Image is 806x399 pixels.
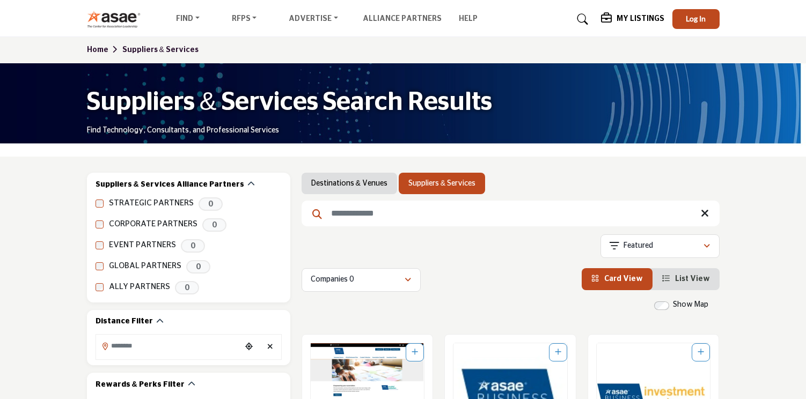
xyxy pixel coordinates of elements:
a: Add To List [555,349,561,356]
a: Help [459,15,478,23]
span: Log In [686,14,706,23]
input: CORPORATE PARTNERS checkbox [96,220,104,228]
span: 0 [175,281,199,294]
span: 0 [202,218,226,232]
button: Companies 0 [302,268,421,292]
p: Find Technology, Consultants, and Professional Services [87,125,279,136]
a: Search [567,11,595,28]
a: Add To List [698,349,704,356]
p: Featured [624,241,653,252]
label: EVENT PARTNERS [109,239,176,252]
input: ALLY PARTNERS checkbox [96,283,104,291]
input: Search Location [96,336,241,357]
span: 0 [199,197,223,211]
label: Show Map [673,299,708,311]
li: Card View [582,268,653,290]
span: 0 [186,260,210,274]
label: ALLY PARTNERS [109,281,170,293]
a: Alliance Partners [363,15,442,23]
button: Log In [672,9,720,29]
label: CORPORATE PARTNERS [109,218,197,231]
div: My Listings [601,13,664,26]
a: Find [168,12,207,27]
h1: Suppliers & Services Search Results [87,86,492,119]
input: STRATEGIC PARTNERS checkbox [96,199,104,208]
a: Suppliers & Services [408,178,475,189]
a: Home [87,46,122,54]
p: Companies 0 [311,275,354,285]
a: View List [662,275,710,283]
h2: Rewards & Perks Filter [96,380,185,390]
input: EVENT PARTNERS checkbox [96,241,104,249]
div: Choose your current location [241,336,257,359]
input: Search Keyword [302,201,720,226]
span: List View [675,275,710,283]
a: RFPs [224,12,265,27]
a: Add To List [412,349,418,356]
input: GLOBAL PARTNERS checkbox [96,262,104,270]
a: Advertise [281,12,346,27]
div: Clear search location [262,336,279,359]
h2: Suppliers & Services Alliance Partners [96,180,244,190]
span: 0 [181,239,205,253]
a: View Card [591,275,643,283]
label: GLOBAL PARTNERS [109,260,181,272]
h2: Distance Filter [96,316,153,327]
img: Site Logo [87,10,146,28]
h5: My Listings [617,14,664,24]
button: Featured [600,234,720,258]
a: Destinations & Venues [311,178,387,189]
li: List View [653,268,720,290]
a: Suppliers & Services [122,46,199,54]
span: Card View [604,275,643,283]
label: STRATEGIC PARTNERS [109,197,194,210]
